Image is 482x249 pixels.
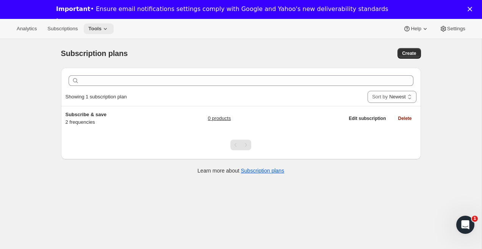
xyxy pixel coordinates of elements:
[397,48,421,59] button: Create
[411,26,421,32] span: Help
[349,115,386,121] span: Edit subscription
[398,115,412,121] span: Delete
[56,5,388,13] div: • Ensure email notifications settings comply with Google and Yahoo's new deliverability standards
[208,115,231,122] a: 0 products
[447,26,465,32] span: Settings
[66,111,160,126] div: 2 frequencies
[66,94,127,100] span: Showing 1 subscription plan
[402,50,416,56] span: Create
[47,26,78,32] span: Subscriptions
[230,140,251,150] nav: Pagination
[468,7,475,11] div: Close
[61,49,128,58] span: Subscription plans
[197,167,284,174] p: Learn more about
[472,216,478,222] span: 1
[56,5,90,12] b: Important
[393,113,416,124] button: Delete
[241,168,284,174] a: Subscription plans
[399,23,433,34] button: Help
[344,113,390,124] button: Edit subscription
[66,112,106,117] span: Subscribe & save
[88,26,102,32] span: Tools
[456,216,474,234] iframe: Intercom live chat
[84,23,114,34] button: Tools
[17,26,37,32] span: Analytics
[435,23,470,34] button: Settings
[12,23,41,34] button: Analytics
[56,17,95,26] a: Learn more
[43,23,82,34] button: Subscriptions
